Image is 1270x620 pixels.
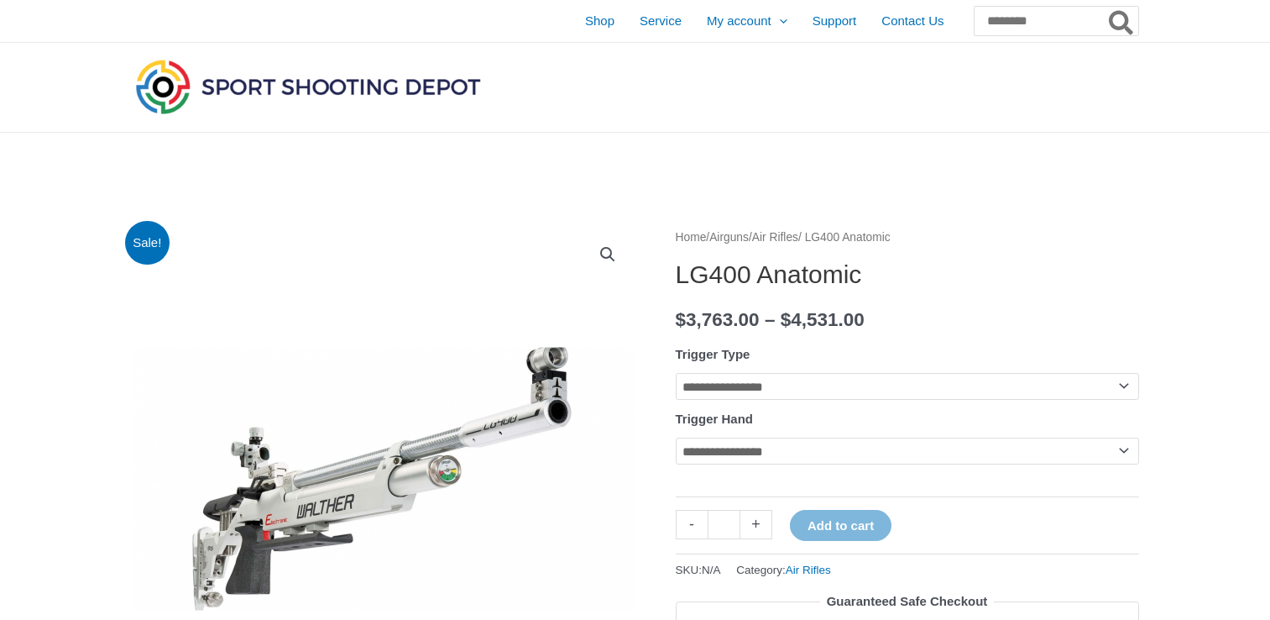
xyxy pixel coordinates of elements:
[786,564,831,576] a: Air Rifles
[132,55,484,118] img: Sport Shooting Depot
[676,412,754,426] label: Trigger Hand
[752,231,798,244] a: Air Rifles
[676,227,1139,249] nav: Breadcrumb
[676,309,760,330] bdi: 3,763.00
[676,309,687,330] span: $
[702,564,721,576] span: N/A
[740,510,772,539] a: +
[790,510,891,541] button: Add to cart
[593,239,623,270] a: View full-screen image gallery
[781,309,865,330] bdi: 4,531.00
[676,510,708,539] a: -
[676,347,750,361] label: Trigger Type
[736,560,831,581] span: Category:
[1105,7,1138,35] button: Search
[676,560,721,581] span: SKU:
[709,231,749,244] a: Airguns
[820,590,995,613] legend: Guaranteed Safe Checkout
[125,221,170,265] span: Sale!
[676,231,707,244] a: Home
[781,309,792,330] span: $
[676,260,1139,290] h1: LG400 Anatomic
[765,309,776,330] span: –
[708,510,740,539] input: Product quantity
